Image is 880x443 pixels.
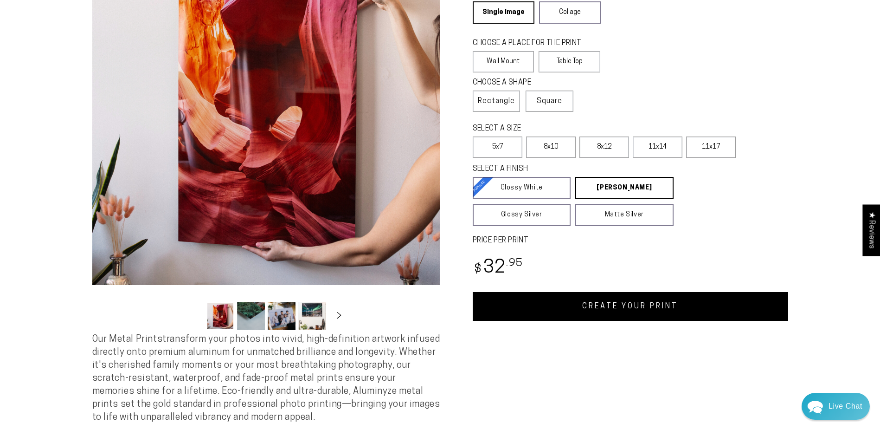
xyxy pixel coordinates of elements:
[473,137,522,158] label: 5x7
[802,393,870,420] div: Chat widget toggle
[473,177,571,199] a: Glossy White
[506,258,523,269] sup: .95
[237,302,265,330] button: Load image 2 in gallery view
[473,51,534,72] label: Wall Mount
[575,204,674,226] a: Matte Silver
[478,96,515,107] span: Rectangle
[268,302,295,330] button: Load image 3 in gallery view
[829,393,862,420] div: Contact Us Directly
[473,259,523,277] bdi: 32
[473,78,565,88] legend: CHOOSE A SHAPE
[473,164,651,175] legend: SELECT A FINISH
[473,235,788,246] label: PRICE PER PRINT
[329,306,349,326] button: Slide right
[473,292,788,321] a: CREATE YOUR PRINT
[539,1,601,24] a: Collage
[539,51,600,72] label: Table Top
[473,124,658,134] legend: SELECT A SIZE
[575,177,674,199] a: [PERSON_NAME]
[473,38,592,49] legend: CHOOSE A PLACE FOR THE PRINT
[526,137,576,158] label: 8x10
[92,335,440,422] span: Our Metal Prints transform your photos into vivid, high-definition artwork infused directly onto ...
[686,137,736,158] label: 11x17
[206,302,234,330] button: Load image 1 in gallery view
[474,263,482,276] span: $
[298,302,326,330] button: Load image 4 in gallery view
[579,137,629,158] label: 8x12
[537,96,562,107] span: Square
[862,204,880,256] div: Click to open Judge.me floating reviews tab
[633,137,682,158] label: 11x14
[183,306,204,326] button: Slide left
[473,204,571,226] a: Glossy Silver
[473,1,534,24] a: Single Image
